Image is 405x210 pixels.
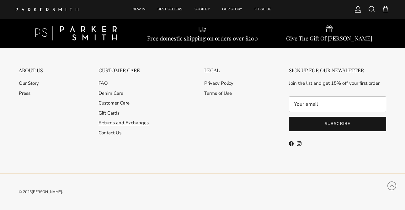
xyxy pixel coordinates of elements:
p: Join the list and get 15% off your first order [289,79,386,87]
a: Returns and Exchanges [99,120,149,126]
a: Contact Us [99,130,121,136]
div: Give The Gift Of [PERSON_NAME] [286,35,372,42]
div: Free domestic shipping on orders over $200 [147,35,258,42]
a: Press [19,90,30,96]
div: LEGAL [204,67,233,73]
a: Privacy Policy [204,80,233,86]
a: FAQ [99,80,108,86]
div: SIGN UP FOR OUR NEWSLETTER [289,67,386,73]
svg: Scroll to Top [387,181,397,191]
a: Account [352,6,362,13]
a: Our Story [19,80,39,86]
div: ABOUT US [19,67,43,73]
div: Secondary [198,67,240,151]
div: CUSTOMER CARE [99,67,149,73]
a: Denim Care [99,90,123,96]
div: Secondary [13,67,49,151]
a: Gift Cards [99,110,120,116]
a: Terms of Use [204,90,232,96]
img: Parker Smith [16,8,78,11]
input: Email [289,96,386,112]
button: Subscribe [289,117,386,131]
iframe: Sign Up via Text for Offers [5,186,64,205]
a: Customer Care [99,100,130,106]
div: Secondary [92,67,155,151]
